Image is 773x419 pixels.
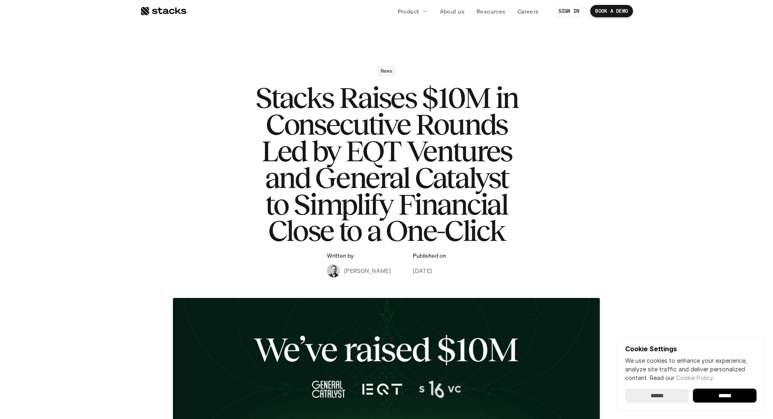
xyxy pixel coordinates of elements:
[472,4,511,18] a: Resources
[476,7,506,16] p: Resources
[518,7,539,16] p: Careers
[222,85,551,244] h1: Stacks Raises $10M in Consecutive Rounds Led by EQT Ventures and General Catalyst to Simplify Fin...
[327,252,354,259] p: Written by
[327,264,340,277] img: Albert
[595,8,628,14] p: BOOK A DEMO
[513,4,544,18] a: Careers
[435,4,469,18] a: About us
[559,8,580,14] p: SIGN IN
[344,266,391,275] p: [PERSON_NAME]
[381,68,393,74] h2: News
[554,5,584,17] a: SIGN IN
[676,374,713,381] a: Cookie Policy
[650,374,714,381] span: Read our .
[440,7,465,16] p: About us
[413,266,432,275] p: [DATE]
[590,5,633,17] a: BOOK A DEMO
[398,7,419,16] p: Product
[625,356,757,382] p: We use cookies to enhance your experience, analyze site traffic and deliver personalized content.
[413,252,446,259] p: Published on
[625,346,757,352] p: Cookie Settings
